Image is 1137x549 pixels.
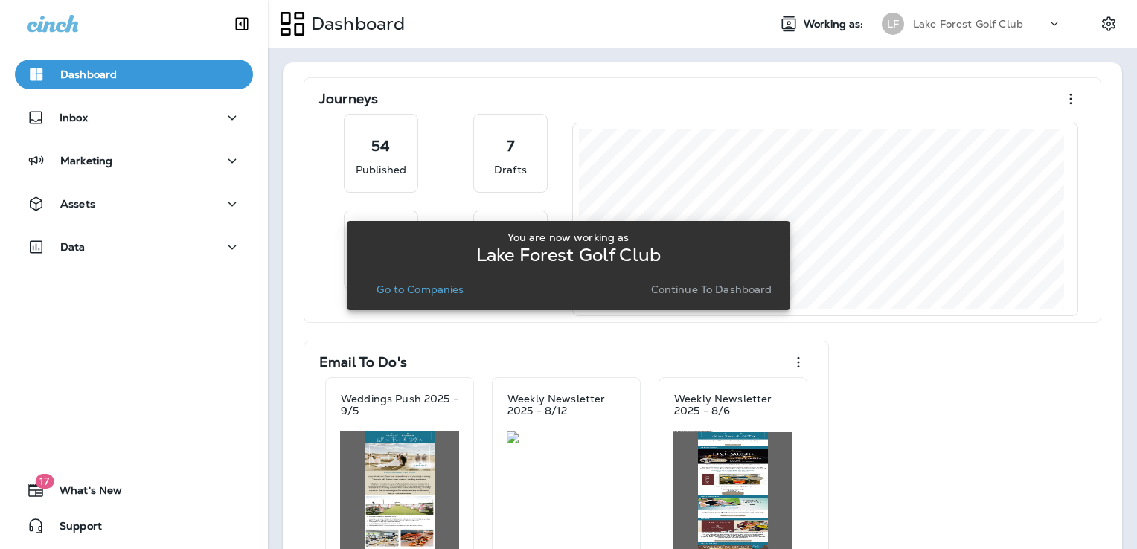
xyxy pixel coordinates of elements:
[60,68,117,80] p: Dashboard
[60,112,88,123] p: Inbox
[319,91,378,106] p: Journeys
[15,189,253,219] button: Assets
[305,13,405,35] p: Dashboard
[221,9,263,39] button: Collapse Sidebar
[645,279,778,300] button: Continue to Dashboard
[15,60,253,89] button: Dashboard
[1095,10,1122,37] button: Settings
[804,18,867,30] span: Working as:
[651,283,772,295] p: Continue to Dashboard
[341,393,458,417] p: Weddings Push 2025 - 9/5
[319,355,407,370] p: Email To Do's
[35,474,54,489] span: 17
[15,146,253,176] button: Marketing
[15,475,253,505] button: 17What's New
[882,13,904,35] div: LF
[45,520,102,538] span: Support
[60,155,112,167] p: Marketing
[371,279,470,300] button: Go to Companies
[377,283,464,295] p: Go to Companies
[45,484,122,502] span: What's New
[60,198,95,210] p: Assets
[15,511,253,541] button: Support
[476,249,661,261] p: Lake Forest Golf Club
[507,231,629,243] p: You are now working as
[15,103,253,132] button: Inbox
[60,241,86,253] p: Data
[913,18,1023,30] p: Lake Forest Golf Club
[15,232,253,262] button: Data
